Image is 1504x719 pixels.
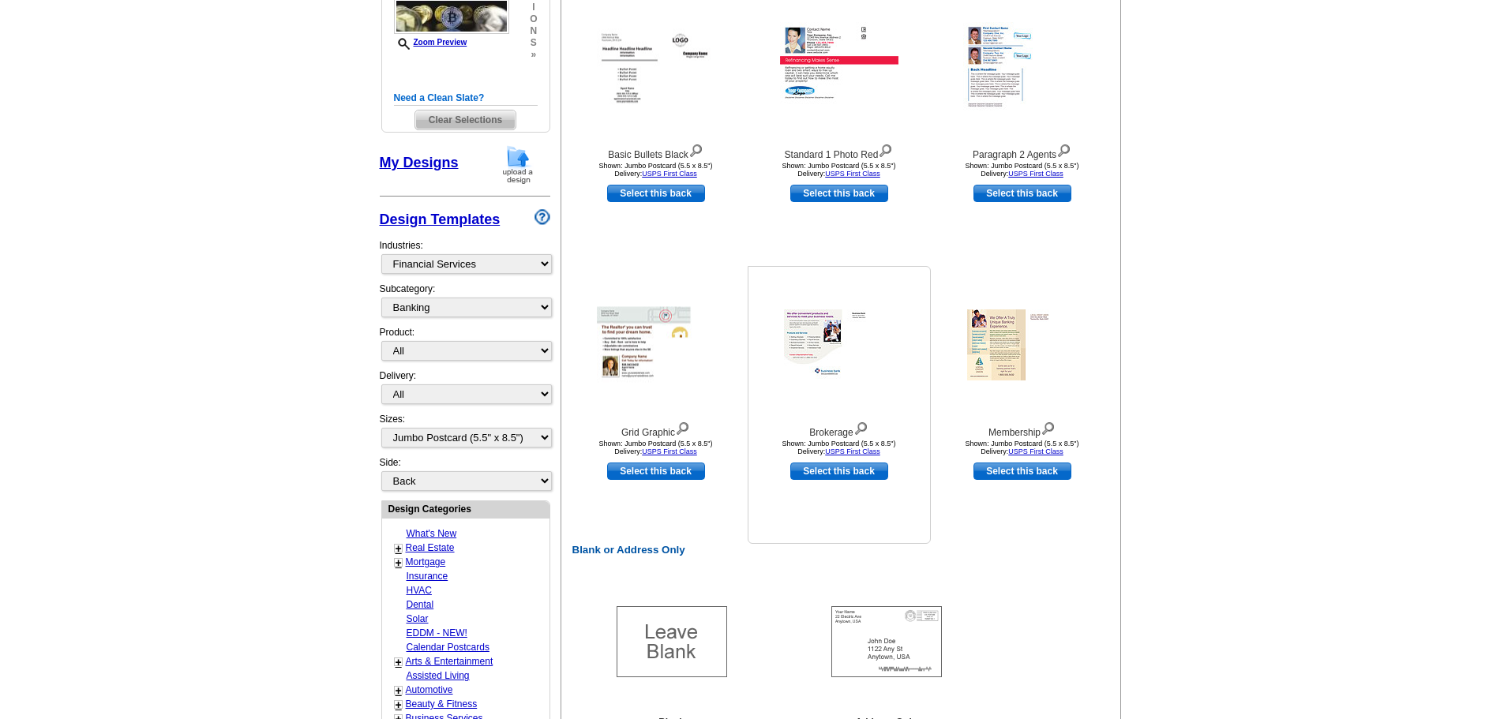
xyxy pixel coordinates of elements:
img: Addresses Only [831,606,942,677]
a: HVAC [407,585,432,596]
div: Design Categories [382,501,549,516]
a: EDDM - NEW! [407,627,467,638]
span: i [530,2,537,13]
div: Paragraph 2 Agents [936,140,1109,162]
a: Beauty & Fitness [406,698,478,710]
a: use this design [790,185,888,202]
img: Brokerage [784,309,895,380]
a: What's New [407,528,457,539]
div: Shown: Jumbo Postcard (5.5 x 8.5") Delivery: [752,162,926,178]
span: s [530,37,537,49]
a: + [396,698,402,711]
a: + [396,556,402,569]
a: Calendar Postcards [407,642,489,653]
div: Shown: Jumbo Postcard (5.5 x 8.5") Delivery: [936,440,1109,455]
a: USPS First Class [825,170,880,178]
img: Membership [967,309,1078,380]
div: Industries: [380,230,550,282]
div: Delivery: [380,369,550,412]
a: Real Estate [406,542,455,553]
h5: Need a Clean Slate? [394,91,538,106]
a: Arts & Entertainment [406,656,493,667]
div: Shown: Jumbo Postcard (5.5 x 8.5") Delivery: [569,440,743,455]
div: Subcategory: [380,282,550,325]
a: Mortgage [406,556,446,567]
a: Design Templates [380,212,501,227]
a: USPS First Class [825,448,880,455]
span: n [530,25,537,37]
a: My Designs [380,155,459,170]
a: Dental [407,599,434,610]
a: Automotive [406,684,453,695]
a: + [396,684,402,697]
div: Grid Graphic [569,418,743,440]
a: USPS First Class [1008,448,1063,455]
img: Standard 1 Photo Red [780,22,898,112]
a: USPS First Class [1008,170,1063,178]
a: USPS First Class [642,448,697,455]
img: Blank Template [617,606,727,677]
a: Assisted Living [407,670,470,681]
img: upload-design [497,144,538,185]
a: Zoom Preview [394,38,467,47]
div: Shown: Jumbo Postcard (5.5 x 8.5") Delivery: [752,440,926,455]
div: Product: [380,325,550,369]
div: Standard 1 Photo Red [752,140,926,162]
div: Membership [936,418,1109,440]
img: Paragraph 2 Agents [963,22,1082,112]
img: design-wizard-help-icon.png [534,209,550,225]
img: view design details [1041,418,1056,436]
img: view design details [688,140,703,158]
div: Sizes: [380,412,550,455]
div: Brokerage [752,418,926,440]
a: use this design [973,185,1071,202]
div: Shown: Jumbo Postcard (5.5 x 8.5") Delivery: [569,162,743,178]
img: Grid Graphic [597,307,715,384]
img: view design details [853,418,868,436]
a: use this design [607,462,705,480]
a: + [396,542,402,555]
div: Side: [380,455,550,492]
a: use this design [790,462,888,480]
img: view design details [878,140,893,158]
img: view design details [1056,140,1071,158]
img: Basic Bullets Black [597,29,715,106]
a: Insurance [407,571,448,582]
iframe: LiveChat chat widget [1188,352,1504,719]
div: Basic Bullets Black [569,140,743,162]
img: view design details [675,418,690,436]
h2: Blank or Address Only [564,544,1123,556]
div: Shown: Jumbo Postcard (5.5 x 8.5") Delivery: [936,162,1109,178]
a: use this design [607,185,705,202]
span: » [530,49,537,61]
span: o [530,13,537,25]
a: USPS First Class [642,170,697,178]
a: use this design [973,462,1071,480]
a: Solar [407,613,429,624]
span: Clear Selections [415,110,516,129]
a: + [396,656,402,668]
